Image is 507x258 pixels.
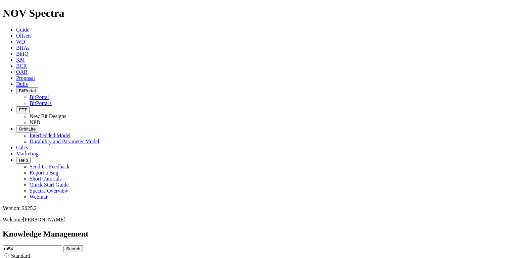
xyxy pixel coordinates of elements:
button: FTT [16,106,30,113]
p: Welcome [3,217,504,223]
a: BitIQ [16,51,28,57]
a: Guide [16,27,29,33]
a: Quick Start Guide [30,182,68,188]
a: Interbedded Model [30,133,71,138]
h2: Knowledge Management [3,229,504,239]
a: WD [16,39,25,45]
span: OrbitLite [19,126,36,132]
h1: NOV Spectra [3,7,504,19]
button: Help [16,157,31,164]
a: OAR [16,69,28,75]
button: Search [63,245,83,252]
a: Marketing [16,151,39,156]
a: Offsets [16,33,32,39]
a: Dulls [16,81,28,87]
a: New Bit Designs [30,113,66,119]
a: Send Us Feedback [30,164,70,169]
a: BCR [16,63,27,69]
div: Version: 2025.2 [3,205,504,211]
a: Calcs [16,145,28,150]
span: [PERSON_NAME] [23,217,65,222]
a: BHAs [16,45,30,51]
a: Durability and Parameter Model [30,139,99,144]
span: Help [19,158,28,163]
a: NPD [30,119,40,125]
a: BitPortal [30,94,49,100]
span: FTT [19,107,27,112]
a: BitPortal+ [30,100,52,106]
a: Report a Bug [30,170,58,175]
button: OrbitLite [16,125,38,133]
a: KM [16,57,25,63]
input: e.g. Smoothsteer Record [3,245,62,252]
a: Proposal [16,75,35,81]
span: BitPortal [19,88,36,93]
a: Short Tutorials [30,176,62,182]
a: Spectra Overview [30,188,68,194]
button: BitPortal [16,87,38,94]
a: Webinar [30,194,48,200]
